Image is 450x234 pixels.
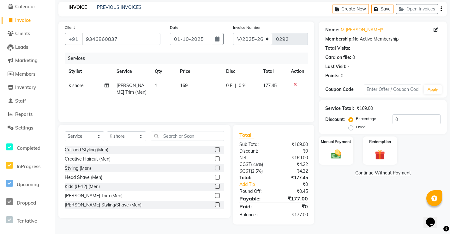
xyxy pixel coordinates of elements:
th: Stylist [65,64,113,79]
label: Fixed [356,124,365,130]
span: Total [239,132,254,138]
div: - [348,63,350,70]
div: Cut and Styling (Men) [65,147,108,153]
div: Services [65,53,313,64]
a: M [PERSON_NAME]* [341,27,383,33]
span: Invoice [15,17,31,23]
div: ( ) [235,161,274,168]
a: PREVIOUS INVOICES [97,4,141,10]
div: ₹169.00 [357,105,373,112]
span: 2.5% [252,162,262,167]
img: _gift.svg [372,149,388,161]
div: Discount: [235,148,274,155]
label: Redemption [369,139,391,145]
span: Completed [17,145,40,151]
button: Create New [333,4,369,14]
div: ₹177.45 [273,174,313,181]
span: SGST [239,168,251,174]
div: Net: [235,155,274,161]
div: 0 [352,54,355,61]
span: 0 F [226,82,232,89]
div: Styling (Men) [65,165,91,172]
a: Clients [2,30,54,37]
div: Paid: [235,203,274,210]
span: Kishore [69,83,84,88]
div: ₹0 [273,148,313,155]
span: 0 % [239,82,246,89]
div: Last Visit: [325,63,346,70]
div: ₹169.00 [273,141,313,148]
div: Head Shave (Men) [65,174,102,181]
a: Settings [2,124,54,132]
button: +91 [65,33,82,45]
div: Total Visits: [325,45,350,52]
a: Reports [2,111,54,118]
div: ₹0 [280,181,313,188]
th: Action [287,64,308,79]
div: Kids (U-12) (Men) [65,183,100,190]
div: Service Total: [325,105,354,112]
div: Round Off: [235,188,274,195]
div: Membership: [325,36,353,42]
span: Members [15,71,35,77]
a: Marketing [2,57,54,64]
a: Invoice [2,17,54,24]
div: Card on file: [325,54,351,61]
a: INVOICE [66,2,89,13]
a: Calendar [2,3,54,10]
input: Enter Offer / Coupon Code [364,85,422,94]
div: Name: [325,27,339,33]
div: Payable: [235,195,274,202]
a: Continue Without Payment [320,170,446,176]
span: Dropped [17,200,36,206]
div: Discount: [325,116,345,123]
span: Staff [15,98,26,104]
div: [PERSON_NAME] Trim (Men) [65,193,123,199]
div: ₹4.22 [273,168,313,174]
div: ( ) [235,168,274,174]
input: Search or Scan [151,131,224,141]
div: Balance : [235,212,274,218]
div: Points: [325,73,339,79]
label: Client [65,25,75,30]
div: [PERSON_NAME] Styling/Shave (Men) [65,202,141,208]
th: Price [176,64,222,79]
th: Qty [151,64,176,79]
a: Leads [2,44,54,51]
label: Percentage [356,116,376,122]
div: Sub Total: [235,141,274,148]
span: Tentative [17,218,37,224]
label: Manual Payment [321,139,351,145]
div: ₹0 [273,203,313,210]
div: ₹0.45 [273,188,313,195]
button: Save [371,4,393,14]
span: Clients [15,30,30,36]
a: Staff [2,98,54,105]
span: [PERSON_NAME] Trim (Men) [117,83,147,95]
span: 2.5% [252,168,261,174]
label: Invoice Number [233,25,261,30]
span: 1 [155,83,157,88]
span: CGST [239,161,251,167]
a: Inventory [2,84,54,91]
button: Apply [424,85,442,94]
th: Total [259,64,287,79]
a: Members [2,71,54,78]
div: 0 [341,73,343,79]
span: 169 [180,83,188,88]
div: ₹4.22 [273,161,313,168]
th: Disc [222,64,260,79]
th: Service [113,64,151,79]
div: Total: [235,174,274,181]
div: Coupon Code [325,86,364,93]
span: | [235,82,236,89]
input: Search by Name/Mobile/Email/Code [82,33,160,45]
a: Add Tip [235,181,280,188]
div: ₹177.00 [273,195,313,202]
span: Upcoming [17,181,39,187]
span: Marketing [15,57,38,63]
button: Open Invoices [396,4,438,14]
span: Calendar [15,3,35,9]
div: No Active Membership [325,36,441,42]
span: 177.45 [263,83,277,88]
